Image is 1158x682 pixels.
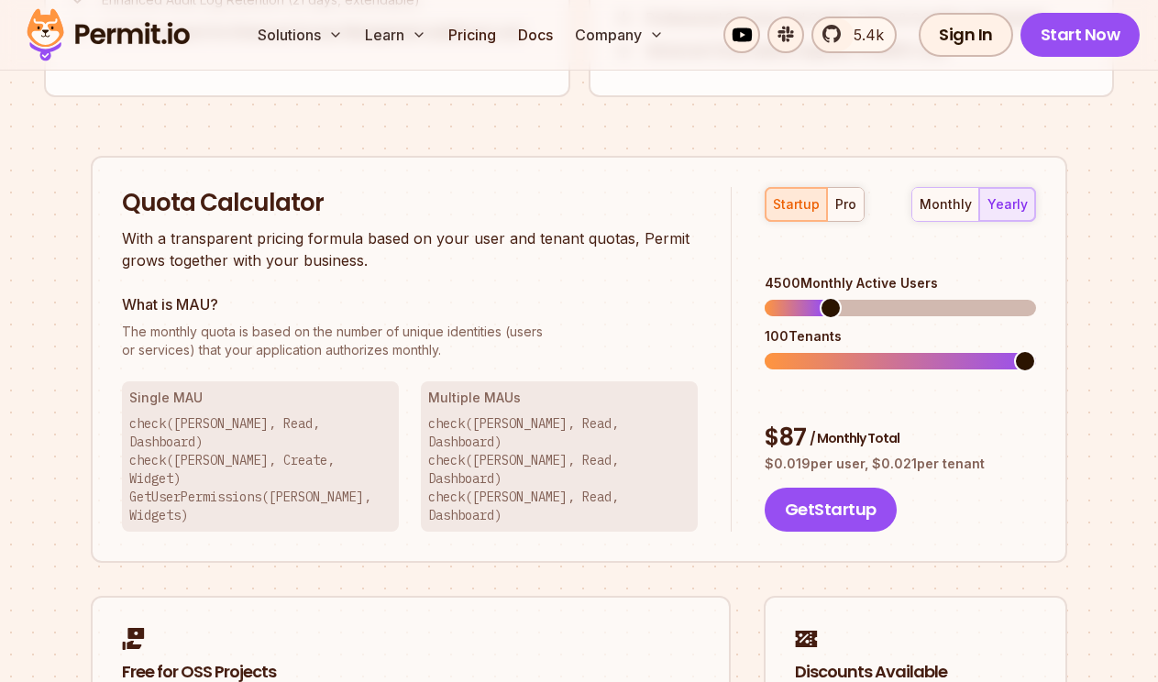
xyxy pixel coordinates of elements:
a: 5.4k [811,16,897,53]
p: $ 0.019 per user, $ 0.021 per tenant [765,455,1036,473]
h3: What is MAU? [122,293,698,315]
h2: Quota Calculator [122,187,698,220]
button: Solutions [250,16,350,53]
p: or services) that your application authorizes monthly. [122,323,698,359]
div: 100 Tenants [765,327,1036,346]
p: check([PERSON_NAME], Read, Dashboard) check([PERSON_NAME], Create, Widget) GetUserPermissions([PE... [129,414,392,524]
button: GetStartup [765,488,897,532]
span: / Monthly Total [810,429,899,447]
div: pro [835,195,856,214]
h3: Multiple MAUs [428,389,690,407]
div: monthly [920,195,972,214]
button: Company [568,16,671,53]
a: Pricing [441,16,503,53]
div: $ 87 [765,422,1036,455]
p: check([PERSON_NAME], Read, Dashboard) check([PERSON_NAME], Read, Dashboard) check([PERSON_NAME], ... [428,414,690,524]
div: 4500 Monthly Active Users [765,274,1036,292]
img: Permit logo [18,4,198,66]
a: Sign In [919,13,1013,57]
h3: Single MAU [129,389,392,407]
a: Start Now [1020,13,1141,57]
span: 5.4k [843,24,884,46]
a: Docs [511,16,560,53]
p: With a transparent pricing formula based on your user and tenant quotas, Permit grows together wi... [122,227,698,271]
span: The monthly quota is based on the number of unique identities (users [122,323,698,341]
button: Learn [358,16,434,53]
